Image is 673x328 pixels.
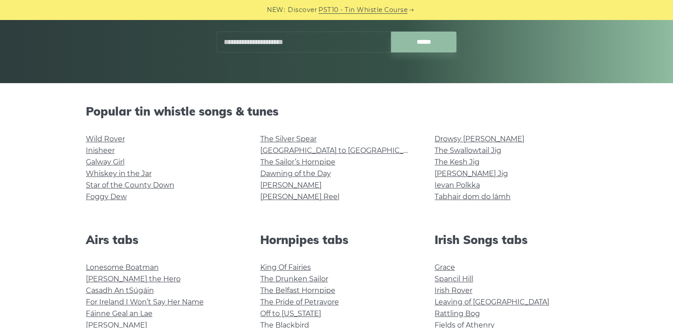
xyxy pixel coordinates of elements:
a: Drowsy [PERSON_NAME] [435,135,524,143]
span: NEW: [267,5,285,15]
a: For Ireland I Won’t Say Her Name [86,298,204,306]
a: Rattling Bog [435,309,480,318]
a: Leaving of [GEOGRAPHIC_DATA] [435,298,549,306]
a: [PERSON_NAME] Reel [260,192,339,201]
a: The Pride of Petravore [260,298,339,306]
h2: Hornpipes tabs [260,233,413,247]
a: The Swallowtail Jig [435,146,501,155]
a: [PERSON_NAME] Jig [435,169,508,178]
a: Off to [US_STATE] [260,309,321,318]
span: Discover [288,5,317,15]
a: Ievan Polkka [435,181,480,189]
a: Irish Rover [435,286,472,295]
a: Spancil Hill [435,275,473,283]
a: The Kesh Jig [435,158,480,166]
a: Dawning of the Day [260,169,331,178]
h2: Popular tin whistle songs & tunes [86,104,588,118]
a: The Sailor’s Hornpipe [260,158,335,166]
a: The Silver Spear [260,135,317,143]
a: Foggy Dew [86,192,127,201]
a: Wild Rover [86,135,125,143]
a: Whiskey in the Jar [86,169,152,178]
a: The Drunken Sailor [260,275,328,283]
a: [PERSON_NAME] the Hero [86,275,181,283]
a: Galway Girl [86,158,125,166]
a: Fáinne Geal an Lae [86,309,153,318]
a: The Belfast Hornpipe [260,286,335,295]
a: [GEOGRAPHIC_DATA] to [GEOGRAPHIC_DATA] [260,146,424,155]
a: Lonesome Boatman [86,263,159,272]
a: [PERSON_NAME] [260,181,322,189]
a: PST10 - Tin Whistle Course [318,5,407,15]
a: Grace [435,263,455,272]
h2: Airs tabs [86,233,239,247]
h2: Irish Songs tabs [435,233,588,247]
a: Casadh An tSúgáin [86,286,154,295]
a: Tabhair dom do lámh [435,192,511,201]
a: Inisheer [86,146,115,155]
a: Star of the County Down [86,181,174,189]
a: King Of Fairies [260,263,311,272]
